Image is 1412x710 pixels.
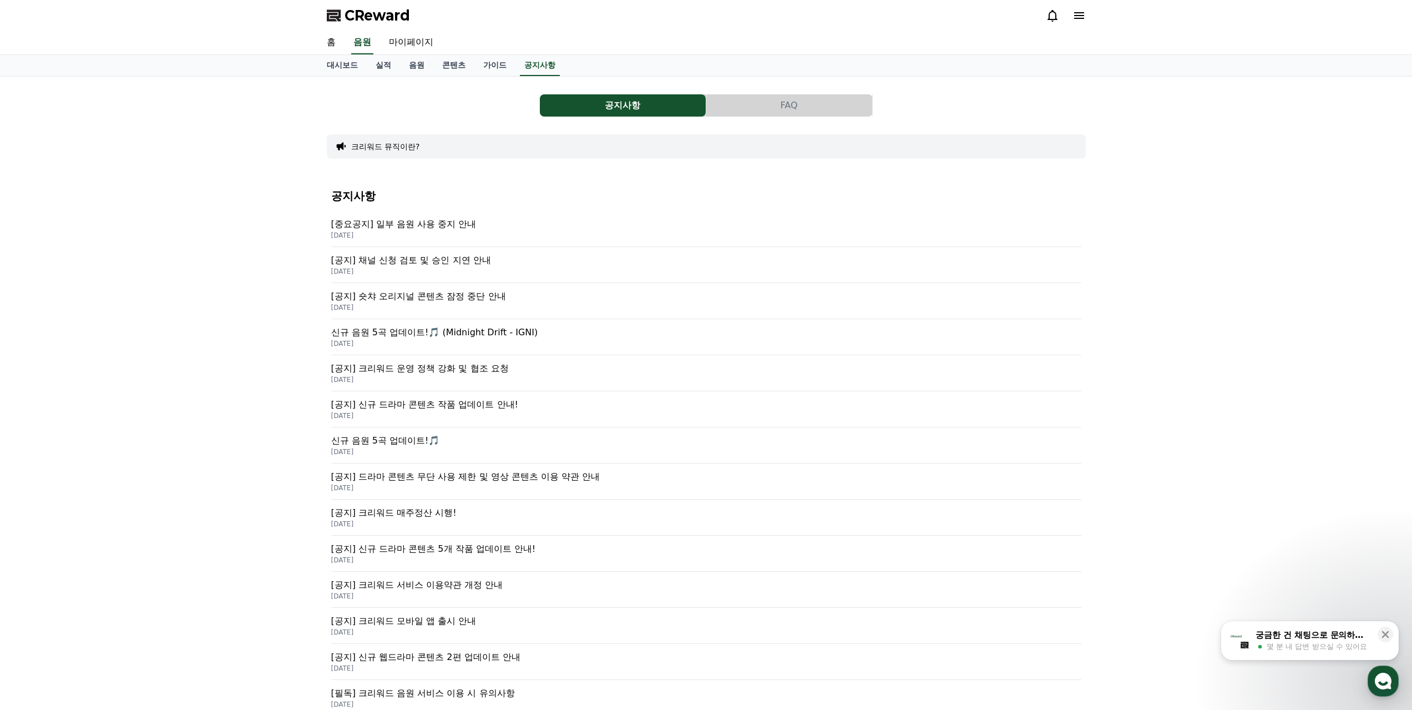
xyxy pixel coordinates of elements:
p: [DATE] [331,303,1081,312]
a: 신규 음원 5곡 업데이트!🎵 (Midnight Drift - IGNI) [DATE] [331,319,1081,355]
p: [DATE] [331,556,1081,565]
a: 음원 [400,55,433,76]
p: [DATE] [331,231,1081,240]
a: [공지] 채널 신청 검토 및 승인 지연 안내 [DATE] [331,247,1081,283]
h4: 공지사항 [331,190,1081,202]
a: 홈 [318,31,345,54]
p: [공지] 크리워드 모바일 앱 출시 안내 [331,615,1081,628]
p: [공지] 채널 신청 검토 및 승인 지연 안내 [331,254,1081,267]
p: [DATE] [331,520,1081,528]
span: 대화 [102,369,115,378]
a: [공지] 숏챠 오리지널 콘텐츠 잠정 중단 안내 [DATE] [331,283,1081,319]
a: 홈 [3,352,73,380]
p: [DATE] [331,664,1081,673]
a: 공지사항 [520,55,560,76]
p: [DATE] [331,700,1081,709]
p: [DATE] [331,484,1081,492]
a: [공지] 크리워드 모바일 앱 출시 안내 [DATE] [331,608,1081,644]
p: [공지] 크리워드 매주정산 시행! [331,506,1081,520]
p: [공지] 드라마 콘텐츠 무단 사용 제한 및 영상 콘텐츠 이용 약관 안내 [331,470,1081,484]
a: [공지] 크리워드 매주정산 시행! [DATE] [331,500,1081,536]
span: CReward [345,7,410,24]
a: [공지] 크리워드 운영 정책 강화 및 협조 요청 [DATE] [331,355,1081,391]
a: [공지] 신규 드라마 콘텐츠 5개 작품 업데이트 안내! [DATE] [331,536,1081,572]
p: [DATE] [331,628,1081,637]
p: [공지] 신규 드라마 콘텐츠 작품 업데이트 안내! [331,398,1081,411]
p: 신규 음원 5곡 업데이트!🎵 [331,434,1081,447]
a: 대화 [73,352,143,380]
a: 음원 [351,31,373,54]
p: [DATE] [331,592,1081,601]
a: [중요공지] 일부 음원 사용 중지 안내 [DATE] [331,211,1081,247]
a: 콘텐츠 [433,55,474,76]
a: [공지] 드라마 콘텐츠 무단 사용 제한 및 영상 콘텐츠 이용 약관 안내 [DATE] [331,464,1081,500]
a: 설정 [143,352,213,380]
p: [공지] 신규 웹드라마 콘텐츠 2편 업데이트 안내 [331,651,1081,664]
a: 신규 음원 5곡 업데이트!🎵 [DATE] [331,427,1081,464]
p: [필독] 크리워드 음원 서비스 이용 시 유의사항 [331,687,1081,700]
p: [DATE] [331,411,1081,420]
p: [DATE] [331,339,1081,348]
a: [공지] 크리워드 서비스 이용약관 개정 안내 [DATE] [331,572,1081,608]
button: FAQ [706,94,872,117]
p: [DATE] [331,447,1081,456]
a: [공지] 신규 웹드라마 콘텐츠 2편 업데이트 안내 [DATE] [331,644,1081,680]
a: 대시보드 [318,55,367,76]
p: [공지] 신규 드라마 콘텐츠 5개 작품 업데이트 안내! [331,542,1081,556]
a: [공지] 신규 드라마 콘텐츠 작품 업데이트 안내! [DATE] [331,391,1081,427]
button: 크리워드 뮤직이란? [351,141,420,152]
p: [DATE] [331,375,1081,384]
p: [중요공지] 일부 음원 사용 중지 안내 [331,218,1081,231]
span: 홈 [35,369,42,377]
a: 마이페이지 [380,31,442,54]
p: 신규 음원 5곡 업데이트!🎵 (Midnight Drift - IGNI) [331,326,1081,339]
a: FAQ [706,94,873,117]
p: [공지] 숏챠 오리지널 콘텐츠 잠정 중단 안내 [331,290,1081,303]
a: 실적 [367,55,400,76]
p: [공지] 크리워드 운영 정책 강화 및 협조 요청 [331,362,1081,375]
p: [공지] 크리워드 서비스 이용약관 개정 안내 [331,578,1081,592]
a: 가이드 [474,55,515,76]
p: [DATE] [331,267,1081,276]
span: 설정 [171,369,185,377]
button: 공지사항 [540,94,706,117]
a: CReward [327,7,410,24]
